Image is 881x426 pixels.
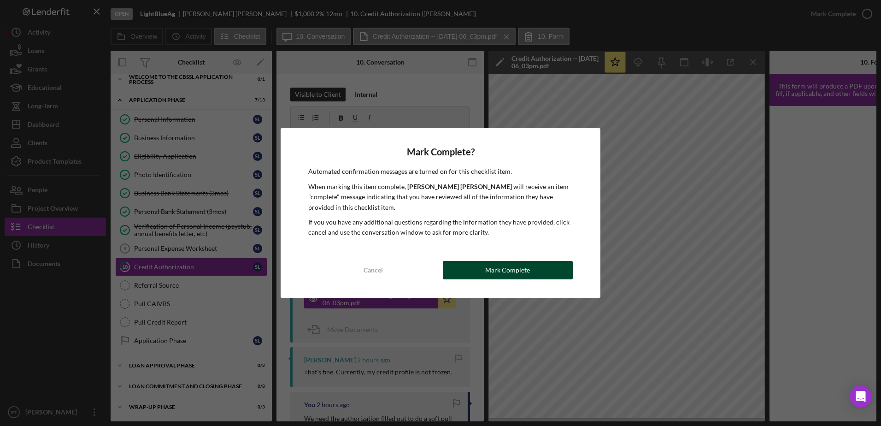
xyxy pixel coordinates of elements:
[308,261,438,279] button: Cancel
[308,217,573,238] p: If you you have any additional questions regarding the information they have provided, click canc...
[485,261,530,279] div: Mark Complete
[364,261,383,279] div: Cancel
[407,183,512,190] b: [PERSON_NAME] [PERSON_NAME]
[308,147,573,157] h4: Mark Complete?
[850,385,872,408] div: Open Intercom Messenger
[443,261,573,279] button: Mark Complete
[308,166,573,177] p: Automated confirmation messages are turned on for this checklist item.
[308,182,573,213] p: When marking this item complete, will receive an item "complete" message indicating that you have...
